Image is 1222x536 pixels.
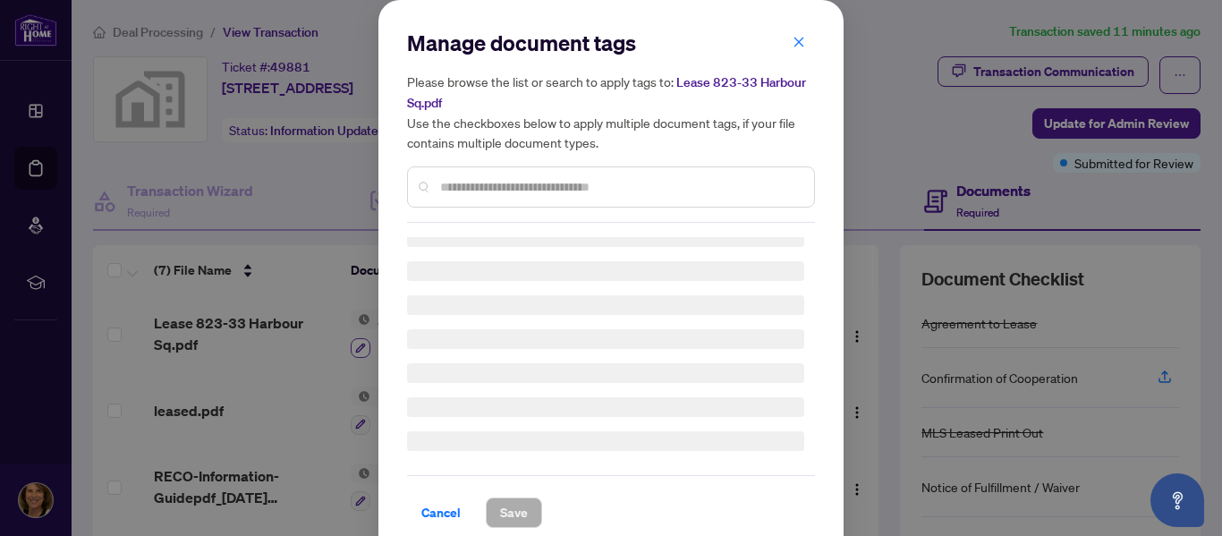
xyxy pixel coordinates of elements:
[421,498,461,527] span: Cancel
[407,498,475,528] button: Cancel
[1150,473,1204,527] button: Open asap
[407,72,815,152] h5: Please browse the list or search to apply tags to: Use the checkboxes below to apply multiple doc...
[407,29,815,57] h2: Manage document tags
[486,498,542,528] button: Save
[793,36,805,48] span: close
